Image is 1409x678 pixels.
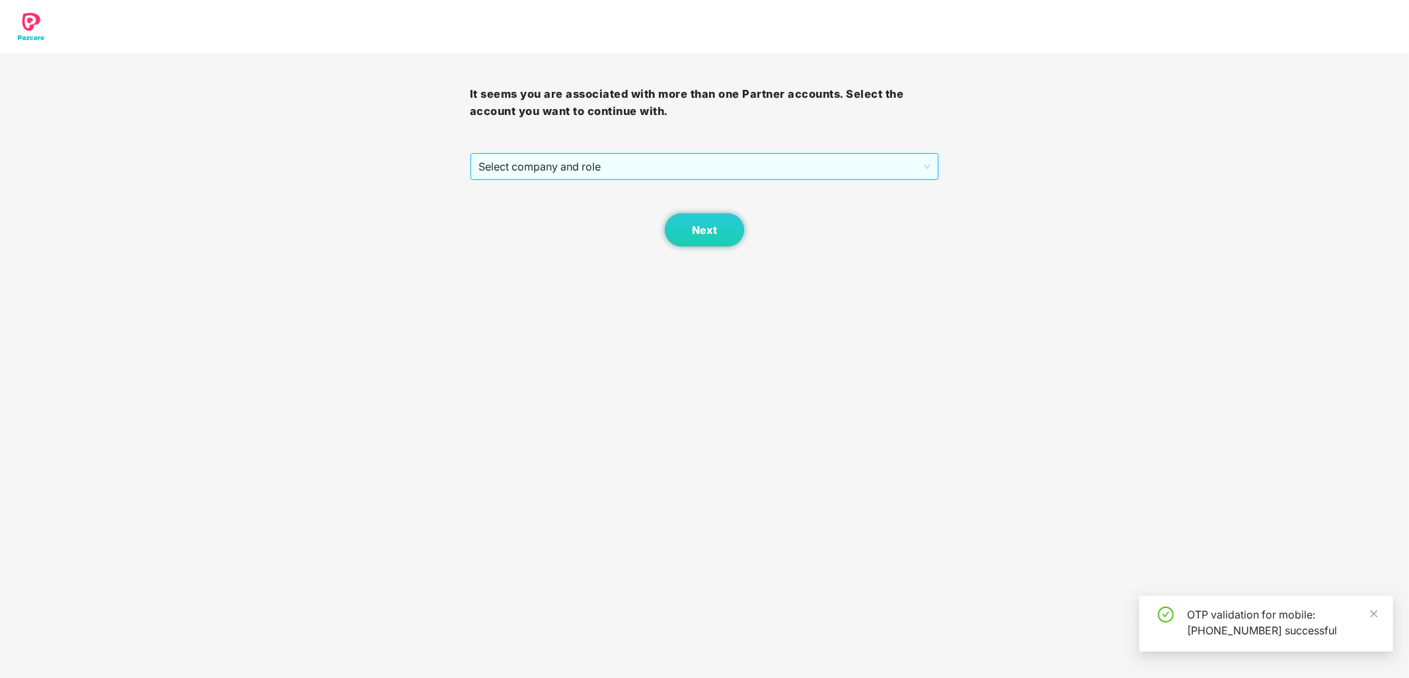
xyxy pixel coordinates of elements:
[1369,609,1379,619] span: close
[470,86,940,120] h3: It seems you are associated with more than one Partner accounts. Select the account you want to c...
[665,213,744,246] button: Next
[1158,607,1174,622] span: check-circle
[692,224,717,237] span: Next
[478,154,931,179] span: Select company and role
[1187,607,1377,638] div: OTP validation for mobile: [PHONE_NUMBER] successful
